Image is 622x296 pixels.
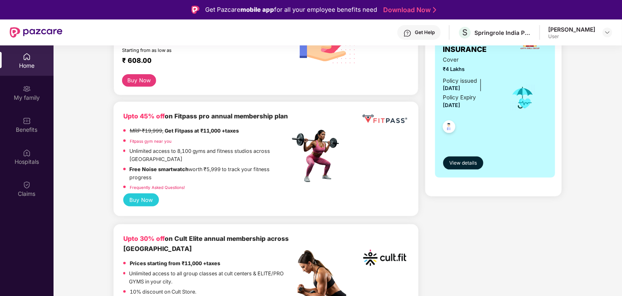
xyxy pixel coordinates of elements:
b: on Fitpass pro annual membership plan [123,112,288,120]
div: Policy issued [443,77,477,85]
strong: Get Fitpass at ₹11,000 +taxes [165,128,239,134]
p: worth ₹5,999 to track your fitness progress [130,165,290,182]
img: svg+xml;base64,PHN2ZyBpZD0iQ2xhaW0iIHhtbG5zPSJodHRwOi8vd3d3LnczLm9yZy8yMDAwL3N2ZyIgd2lkdGg9IjIwIi... [23,181,31,189]
p: Unlimited access to 8,100 gyms and fitness studios across [GEOGRAPHIC_DATA] [129,147,290,163]
div: Starting from as low as [122,47,255,53]
div: User [548,33,595,40]
div: Get Help [415,29,435,36]
img: cult.png [361,234,408,281]
img: New Pazcare Logo [10,27,62,38]
img: svg+xml;base64,PHN2ZyBpZD0iQmVuZWZpdHMiIHhtbG5zPSJodHRwOi8vd3d3LnczLm9yZy8yMDAwL3N2ZyIgd2lkdGg9Ij... [23,117,31,125]
img: Stroke [433,6,436,14]
img: svg+xml;base64,PHN2ZyB3aWR0aD0iMjAiIGhlaWdodD0iMjAiIHZpZXdCb3g9IjAgMCAyMCAyMCIgZmlsbD0ibm9uZSIgeG... [23,85,31,93]
img: svg+xml;base64,PHN2ZyBpZD0iSGVscC0zMngzMiIgeG1sbnM9Imh0dHA6Ly93d3cudzMub3JnLzIwMDAvc3ZnIiB3aWR0aD... [403,29,412,37]
span: Cover [443,56,499,64]
a: Download Now [383,6,434,14]
span: [DATE] [443,85,461,91]
span: S [462,28,468,37]
p: 10% discount on Cult Store. [130,288,196,296]
span: [DATE] [443,102,461,108]
div: Springrole India Private Limited [474,29,531,36]
img: fpp.png [290,128,346,184]
div: Get Pazcare for all your employee benefits need [205,5,377,15]
img: fppp.png [361,112,408,127]
a: Fitpass gym near you [130,139,172,144]
span: ₹4 Lakhs [443,65,499,73]
b: Upto 45% off [123,112,165,120]
strong: mobile app [240,6,274,13]
img: svg+xml;base64,PHN2ZyBpZD0iSG9zcGl0YWxzIiB4bWxucz0iaHR0cDovL3d3dy53My5vcmcvMjAwMC9zdmciIHdpZHRoPS... [23,149,31,157]
img: svg+xml;base64,PHN2ZyBpZD0iRHJvcGRvd24tMzJ4MzIiIHhtbG5zPSJodHRwOi8vd3d3LnczLm9yZy8yMDAwL3N2ZyIgd2... [604,29,611,36]
img: Logo [191,6,199,14]
div: ₹ 608.00 [122,56,282,66]
strong: Free Noise smartwatch [130,166,189,172]
img: svg+xml;base64,PHN2ZyBpZD0iSG9tZSIgeG1sbnM9Imh0dHA6Ly93d3cudzMub3JnLzIwMDAvc3ZnIiB3aWR0aD0iMjAiIG... [23,53,31,61]
span: View details [449,159,477,167]
p: Unlimited access to all group classes at cult centers & ELITE/PRO GYMS in your city. [129,270,290,286]
b: Upto 30% off [123,235,165,242]
img: icon [510,84,536,111]
div: [PERSON_NAME] [548,26,595,33]
button: View details [443,157,483,169]
del: MRP ₹19,999, [130,128,163,134]
button: Buy Now [123,193,159,206]
a: Frequently Asked Questions! [130,185,185,190]
img: svg+xml;base64,PHN2ZyB4bWxucz0iaHR0cDovL3d3dy53My5vcmcvMjAwMC9zdmciIHdpZHRoPSI0OC45NDMiIGhlaWdodD... [439,118,459,138]
strong: Prices starting from ₹11,000 +taxes [130,260,220,266]
div: Policy Expiry [443,93,476,102]
b: on Cult Elite annual membership across [GEOGRAPHIC_DATA] [123,235,289,253]
button: Buy Now [122,74,157,87]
